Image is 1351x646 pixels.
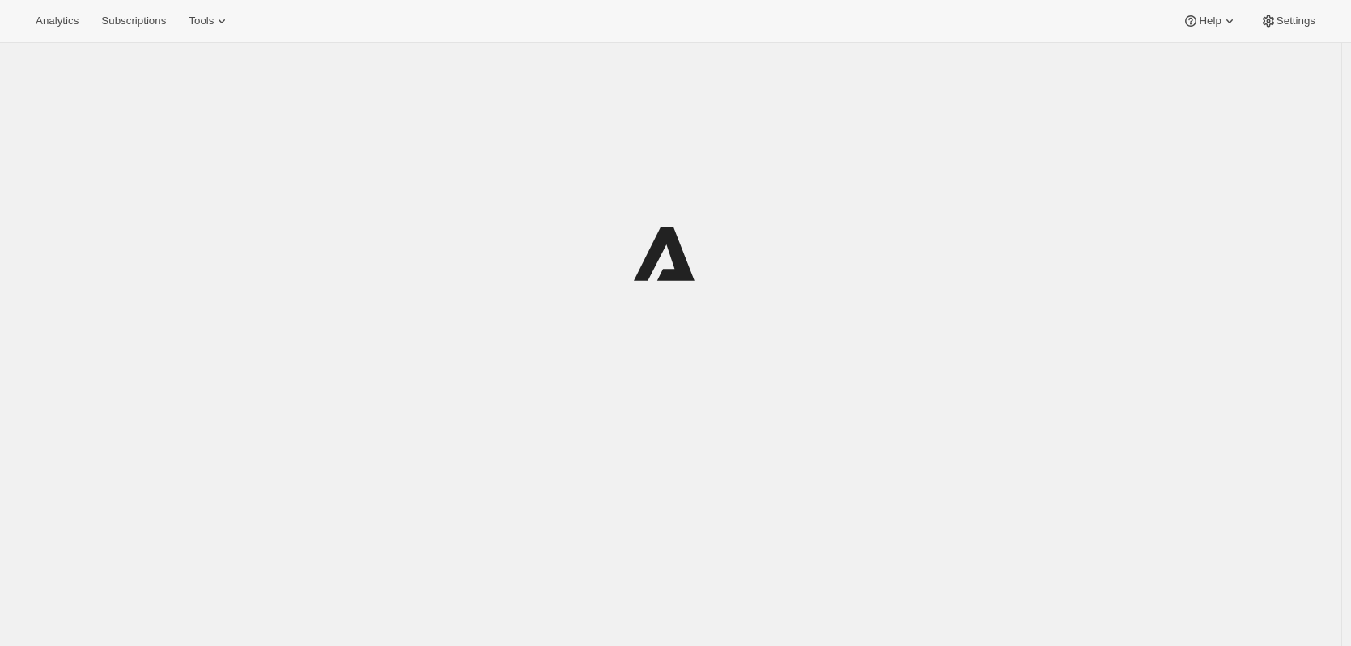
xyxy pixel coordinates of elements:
[189,15,214,28] span: Tools
[1173,10,1247,32] button: Help
[101,15,166,28] span: Subscriptions
[179,10,240,32] button: Tools
[1251,10,1325,32] button: Settings
[1277,15,1315,28] span: Settings
[91,10,176,32] button: Subscriptions
[36,15,79,28] span: Analytics
[26,10,88,32] button: Analytics
[1199,15,1221,28] span: Help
